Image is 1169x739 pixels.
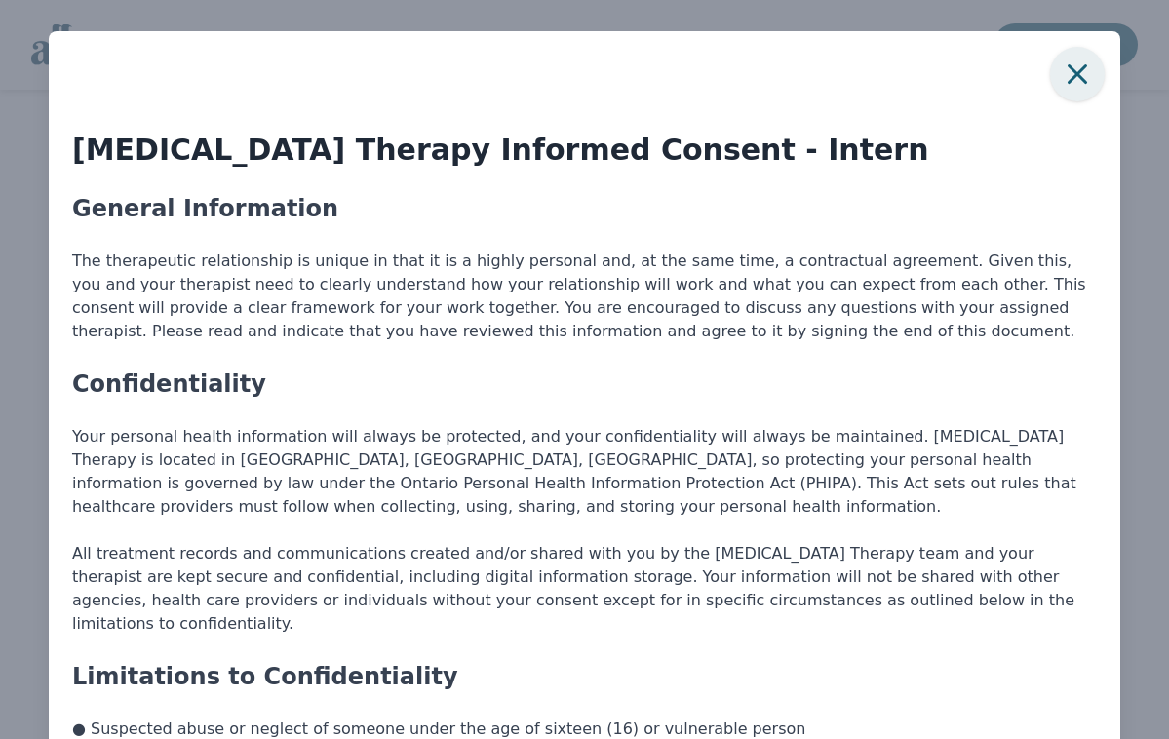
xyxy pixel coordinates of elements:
[72,425,1097,519] p: Your personal health information will always be protected, and your confidentiality will always b...
[72,191,1097,226] h5: General Information
[72,250,1097,343] p: The therapeutic relationship is unique in that it is a highly personal and, at the same time, a c...
[72,101,1097,168] h4: [MEDICAL_DATA] Therapy Informed Consent - Intern
[72,542,1097,636] p: All treatment records and communications created and/or shared with you by the [MEDICAL_DATA] The...
[72,659,1097,694] h5: Limitations to Confidentiality
[72,367,1097,402] h5: Confidentiality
